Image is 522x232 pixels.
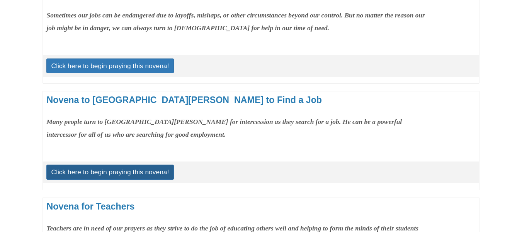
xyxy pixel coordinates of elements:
[47,11,425,32] strong: Sometimes our jobs can be endangered due to layoffs, mishaps, or other circumstances beyond our c...
[47,118,402,138] strong: Many people turn to [GEOGRAPHIC_DATA][PERSON_NAME] for intercession as they search for a job. He ...
[47,201,135,211] a: Novena for Teachers
[46,165,174,179] a: Click here to begin praying this novena!
[47,95,322,105] a: Novena to [GEOGRAPHIC_DATA][PERSON_NAME] to Find a Job
[47,224,419,232] strong: Teachers are in need of our prayers as they strive to do the job of educating others well and hel...
[46,58,174,73] a: Click here to begin praying this novena!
